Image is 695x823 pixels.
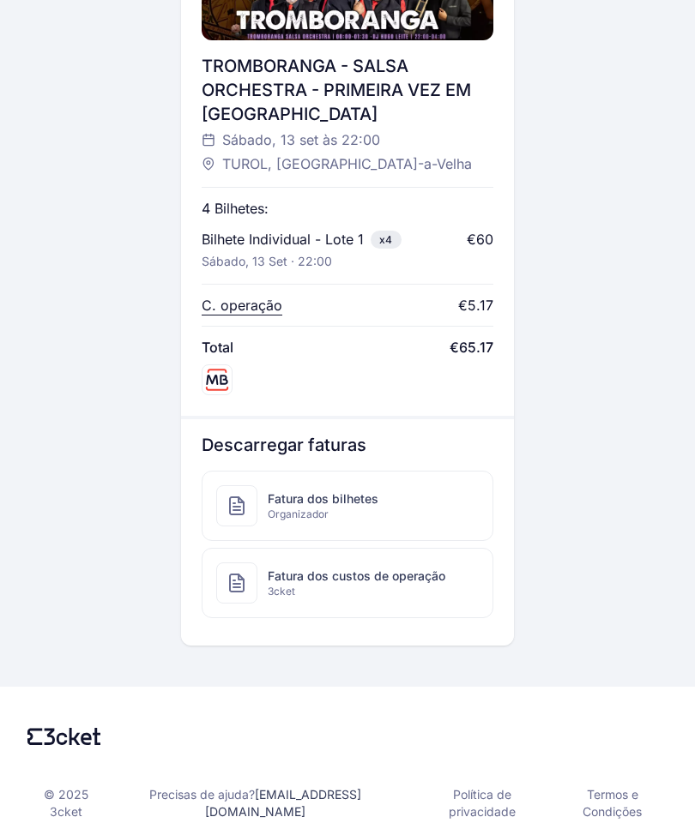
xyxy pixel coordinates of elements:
[268,508,378,521] span: Organizador
[202,295,282,315] p: C. operação
[558,786,668,820] a: Termos e Condições
[106,786,407,820] p: Precisas de ajuda?
[268,568,445,585] span: Fatura dos custos de operação
[268,490,378,508] span: Fatura dos bilhetes
[202,433,493,457] h3: Descarregar faturas
[202,253,332,270] p: Sábado, 13 set · 22:00
[202,198,269,219] p: 4 Bilhetes:
[222,129,380,150] span: Sábado, 13 set às 22:00
[458,295,493,315] div: €5.17
[268,585,445,598] span: 3cket
[467,229,493,249] div: €60
[202,471,493,541] a: Fatura dos bilhetesOrganizador
[202,229,364,249] p: Bilhete Individual - Lote 1
[371,231,402,249] span: x4
[202,548,493,618] a: Fatura dos custos de operação3cket
[27,786,106,820] p: © 2025 3cket
[450,337,493,357] span: €65.17
[222,153,472,174] span: TUROL, [GEOGRAPHIC_DATA]-a-Velha
[202,337,233,357] span: Total
[205,787,361,819] a: [EMAIL_ADDRESS][DOMAIN_NAME]
[420,786,544,820] a: Política de privacidade
[202,54,493,126] div: TROMBORANGA - SALSA ORCHESTRA - PRIMEIRA VEZ EM [GEOGRAPHIC_DATA]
